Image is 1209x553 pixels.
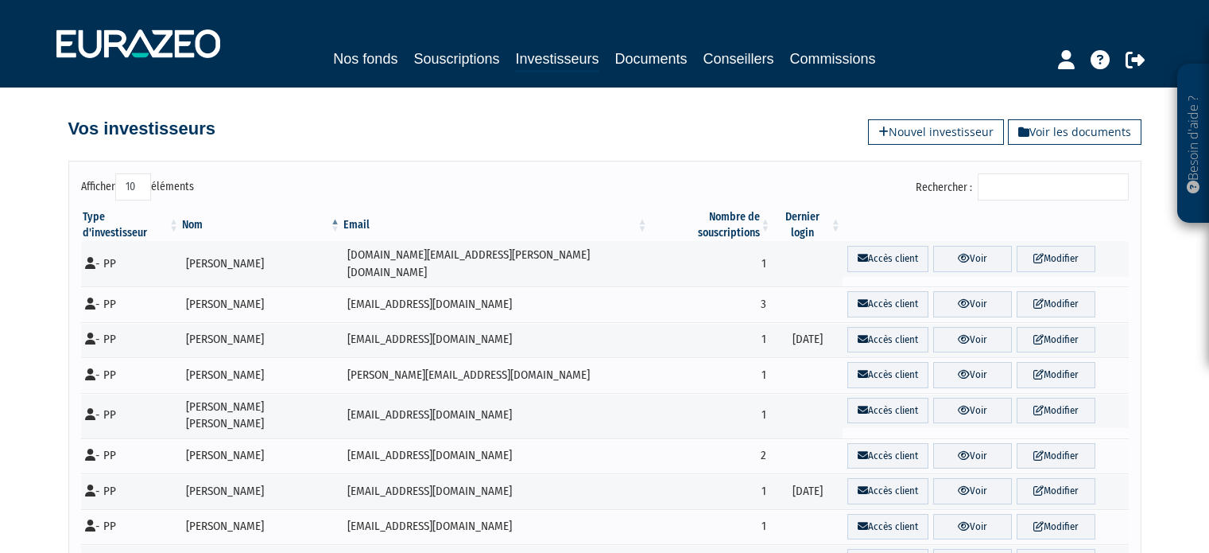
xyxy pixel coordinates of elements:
td: [EMAIL_ADDRESS][DOMAIN_NAME] [342,393,649,438]
td: - PP [81,357,181,393]
td: [EMAIL_ADDRESS][DOMAIN_NAME] [342,322,649,358]
p: Besoin d'aide ? [1184,72,1203,216]
td: - PP [81,322,181,358]
a: Modifier [1017,291,1095,317]
td: 3 [649,286,773,322]
th: Nom : activer pour trier la colonne par ordre d&eacute;croissant [180,209,342,241]
label: Rechercher : [916,173,1129,201]
td: 1 [649,393,773,438]
th: &nbsp; [843,209,1129,241]
a: Modifier [1017,327,1095,353]
a: Voir [933,478,1012,504]
td: [EMAIL_ADDRESS][DOMAIN_NAME] [342,438,649,474]
td: [PERSON_NAME] [PERSON_NAME] [180,393,342,438]
td: - PP [81,438,181,474]
td: [PERSON_NAME] [180,241,342,286]
a: Nos fonds [333,48,397,70]
a: Documents [615,48,688,70]
a: Accès client [847,478,928,504]
select: Afficheréléments [115,173,151,201]
td: [EMAIL_ADDRESS][DOMAIN_NAME] [342,509,649,545]
label: Afficher éléments [81,173,194,201]
a: Voir [933,327,1012,353]
a: Souscriptions [413,48,499,70]
td: [DATE] [772,322,843,358]
a: Accès client [847,246,928,272]
td: [DOMAIN_NAME][EMAIL_ADDRESS][PERSON_NAME][DOMAIN_NAME] [342,241,649,286]
input: Rechercher : [978,173,1129,201]
th: Nombre de souscriptions : activer pour trier la colonne par ordre croissant [649,209,773,241]
a: Voir les documents [1008,119,1141,145]
td: [PERSON_NAME][EMAIL_ADDRESS][DOMAIN_NAME] [342,357,649,393]
a: Modifier [1017,478,1095,504]
a: Accès client [847,327,928,353]
td: - PP [81,509,181,545]
a: Voir [933,291,1012,317]
td: 2 [649,438,773,474]
a: Modifier [1017,398,1095,424]
td: [PERSON_NAME] [180,509,342,545]
td: [PERSON_NAME] [180,473,342,509]
td: [EMAIL_ADDRESS][DOMAIN_NAME] [342,286,649,322]
a: Modifier [1017,514,1095,540]
a: Accès client [847,443,928,469]
td: [PERSON_NAME] [180,322,342,358]
td: 1 [649,509,773,545]
td: - PP [81,393,181,438]
a: Modifier [1017,246,1095,272]
a: Commissions [790,48,876,70]
td: - PP [81,286,181,322]
td: - PP [81,241,181,286]
td: [PERSON_NAME] [180,357,342,393]
td: 1 [649,322,773,358]
td: [PERSON_NAME] [180,438,342,474]
a: Accès client [847,362,928,388]
td: 1 [649,357,773,393]
a: Accès client [847,291,928,317]
a: Nouvel investisseur [868,119,1004,145]
a: Accès client [847,514,928,540]
img: 1732889491-logotype_eurazeo_blanc_rvb.png [56,29,220,58]
h4: Vos investisseurs [68,119,215,138]
td: - PP [81,473,181,509]
td: 1 [649,241,773,286]
td: [EMAIL_ADDRESS][DOMAIN_NAME] [342,473,649,509]
a: Modifier [1017,443,1095,469]
a: Voir [933,246,1012,272]
a: Voir [933,514,1012,540]
td: [DATE] [772,473,843,509]
a: Voir [933,398,1012,424]
a: Voir [933,362,1012,388]
a: Modifier [1017,362,1095,388]
td: 1 [649,473,773,509]
a: Voir [933,443,1012,469]
a: Accès client [847,398,928,424]
a: Conseillers [703,48,774,70]
th: Email : activer pour trier la colonne par ordre croissant [342,209,649,241]
th: Type d'investisseur : activer pour trier la colonne par ordre croissant [81,209,181,241]
td: [PERSON_NAME] [180,286,342,322]
a: Investisseurs [515,48,599,72]
th: Dernier login : activer pour trier la colonne par ordre croissant [772,209,843,241]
